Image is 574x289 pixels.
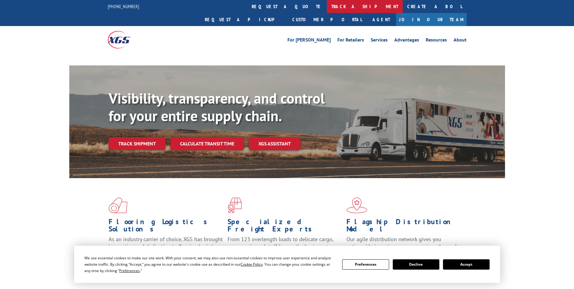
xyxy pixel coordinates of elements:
a: Join Our Team [396,13,467,26]
button: Accept [443,259,490,270]
b: Visibility, transparency, and control for your entire supply chain. [109,89,325,125]
a: Calculate transit time [170,137,244,150]
div: We use essential cookies to make our site work. With your consent, we may also use non-essential ... [84,255,335,274]
a: Advantages [394,38,419,44]
a: Agent [366,13,396,26]
a: Request a pickup [200,13,288,26]
a: Services [371,38,388,44]
span: Cookie Policy [241,262,263,267]
img: xgs-icon-focused-on-flooring-red [228,198,242,213]
h1: Specialized Freight Experts [228,218,342,236]
img: xgs-icon-flagship-distribution-model-red [346,198,367,213]
span: As an industry carrier of choice, XGS has brought innovation and dedication to flooring logistics... [109,236,223,257]
a: For [PERSON_NAME] [287,38,331,44]
div: Cookie Consent Prompt [74,246,500,283]
p: From 123 overlength loads to delicate cargo, our experienced staff knows the best way to move you... [228,236,342,263]
img: xgs-icon-total-supply-chain-intelligence-red [109,198,127,213]
a: [PHONE_NUMBER] [108,3,139,9]
button: Preferences [342,259,389,270]
span: Our agile distribution network gives you nationwide inventory management on demand. [346,236,458,250]
a: Customer Portal [288,13,366,26]
h1: Flooring Logistics Solutions [109,218,223,236]
a: About [454,38,467,44]
h1: Flagship Distribution Model [346,218,461,236]
a: Resources [426,38,447,44]
a: For Retailers [337,38,364,44]
span: Preferences [119,268,140,273]
a: Track shipment [109,137,166,150]
button: Decline [393,259,439,270]
a: XGS ASSISTANT [249,137,300,150]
